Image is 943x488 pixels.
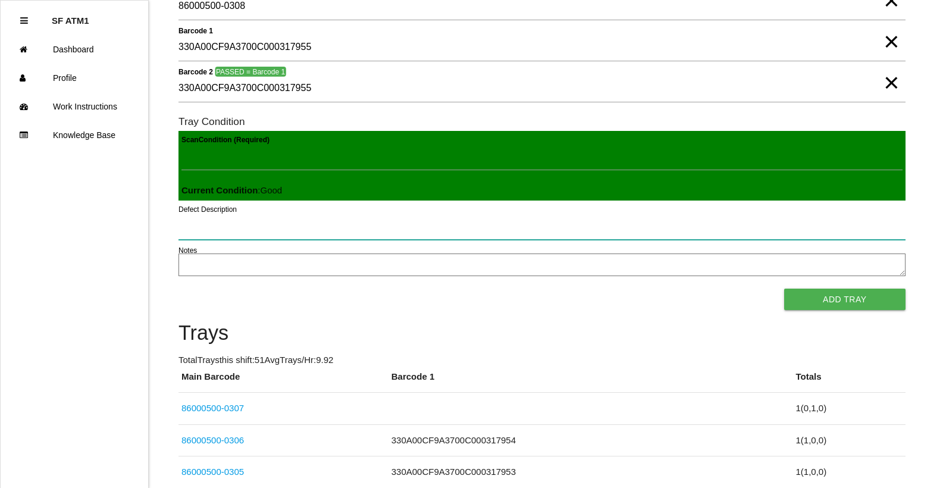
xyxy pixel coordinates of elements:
[181,435,244,445] a: 86000500-0306
[181,185,282,195] span: : Good
[884,18,899,42] span: Clear Input
[181,136,270,144] b: Scan Condition (Required)
[389,370,793,393] th: Barcode 1
[1,35,148,64] a: Dashboard
[181,403,244,413] a: 86000500-0307
[178,322,906,345] h4: Trays
[1,92,148,121] a: Work Instructions
[181,467,244,477] a: 86000500-0305
[178,67,213,76] b: Barcode 2
[178,204,237,215] label: Defect Description
[1,121,148,149] a: Knowledge Base
[178,354,906,367] p: Total Trays this shift: 51 Avg Trays /Hr: 9.92
[792,393,905,425] td: 1 ( 0 , 1 , 0 )
[178,26,213,35] b: Barcode 1
[884,59,899,83] span: Clear Input
[1,64,148,92] a: Profile
[20,7,28,35] div: Close
[52,7,89,26] p: SF ATM1
[178,116,906,127] h6: Tray Condition
[181,185,258,195] b: Current Condition
[389,424,793,456] td: 330A00CF9A3700C000317954
[215,67,286,77] span: PASSED = Barcode 1
[784,289,906,310] button: Add Tray
[792,370,905,393] th: Totals
[178,370,389,393] th: Main Barcode
[178,245,197,256] label: Notes
[792,424,905,456] td: 1 ( 1 , 0 , 0 )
